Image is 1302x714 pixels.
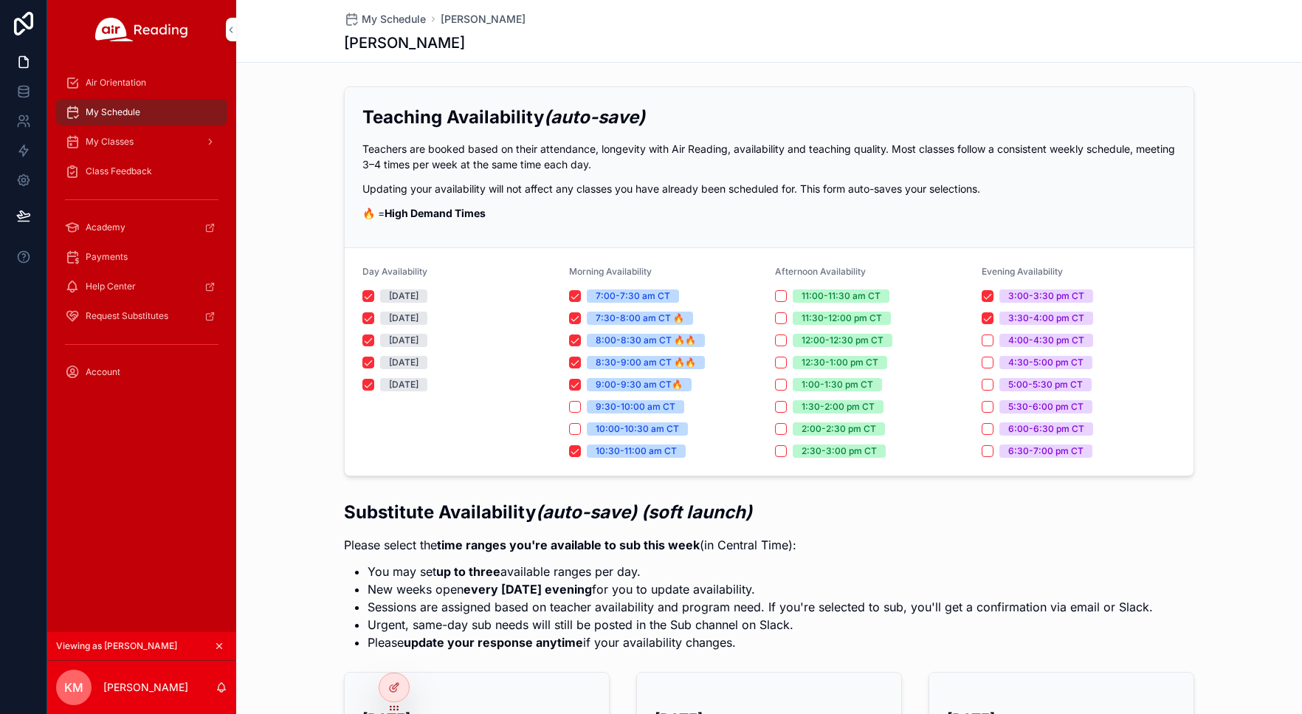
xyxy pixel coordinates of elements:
[596,400,675,413] div: 9:30-10:00 am CT
[86,222,125,233] span: Academy
[344,500,1153,524] h2: Substitute Availability
[1008,444,1084,458] div: 6:30-7:00 pm CT
[344,32,465,53] h1: [PERSON_NAME]
[368,580,1153,598] li: New weeks open for you to update availability.
[389,334,418,347] div: [DATE]
[1008,356,1084,369] div: 4:30-5:00 pm CT
[569,266,652,277] span: Morning Availability
[437,538,700,552] strong: time ranges you're available to sub this week
[56,99,227,126] a: My Schedule
[86,281,136,292] span: Help Center
[536,501,752,523] em: (auto-save) (soft launch)
[362,105,1176,129] h2: Teaching Availability
[802,378,873,391] div: 1:00-1:30 pm CT
[362,266,427,277] span: Day Availability
[802,289,881,303] div: 11:00-11:30 am CT
[344,12,426,27] a: My Schedule
[802,422,876,436] div: 2:00-2:30 pm CT
[596,289,670,303] div: 7:00-7:30 am CT
[56,244,227,270] a: Payments
[596,312,684,325] div: 7:30-8:00 am CT 🔥
[385,207,486,219] strong: High Demand Times
[1008,312,1084,325] div: 3:30-4:00 pm CT
[56,214,227,241] a: Academy
[802,444,877,458] div: 2:30-3:00 pm CT
[389,289,418,303] div: [DATE]
[1008,334,1084,347] div: 4:00-4:30 pm CT
[436,564,500,579] strong: up to three
[362,12,426,27] span: My Schedule
[775,266,866,277] span: Afternoon Availability
[1008,378,1083,391] div: 5:00-5:30 pm CT
[596,356,696,369] div: 8:30-9:00 am CT 🔥🔥
[86,251,128,263] span: Payments
[596,444,677,458] div: 10:30-11:00 am CT
[368,616,1153,634] li: Urgent, same-day sub needs will still be posted in the Sub channel on Slack.
[86,165,152,177] span: Class Feedback
[802,334,883,347] div: 12:00-12:30 pm CT
[86,77,146,89] span: Air Orientation
[368,634,1153,651] li: Please if your availability changes.
[389,378,418,391] div: [DATE]
[56,158,227,185] a: Class Feedback
[56,69,227,96] a: Air Orientation
[56,640,177,652] span: Viewing as [PERSON_NAME]
[596,378,683,391] div: 9:00-9:30 am CT🔥
[596,422,679,436] div: 10:00-10:30 am CT
[56,303,227,329] a: Request Substitutes
[344,536,1153,554] p: Please select the (in Central Time):
[802,400,875,413] div: 1:30-2:00 pm CT
[368,563,1153,580] li: You may set available ranges per day.
[95,18,188,41] img: App logo
[47,59,236,405] div: scrollable content
[368,598,1153,616] li: Sessions are assigned based on teacher availability and program need. If you're selected to sub, ...
[56,359,227,385] a: Account
[544,106,645,128] em: (auto-save)
[1008,422,1084,436] div: 6:00-6:30 pm CT
[56,128,227,155] a: My Classes
[802,312,882,325] div: 11:30-12:00 pm CT
[362,181,1176,196] p: Updating your availability will not affect any classes you have already been scheduled for. This ...
[86,106,140,118] span: My Schedule
[362,205,1176,221] p: 🔥 =
[982,266,1063,277] span: Evening Availability
[1008,400,1084,413] div: 5:30-6:00 pm CT
[103,680,188,695] p: [PERSON_NAME]
[441,12,526,27] a: [PERSON_NAME]
[86,310,168,322] span: Request Substitutes
[464,582,592,597] strong: every [DATE] evening
[389,312,418,325] div: [DATE]
[86,366,120,378] span: Account
[86,136,134,148] span: My Classes
[404,635,583,650] strong: update your response anytime
[362,141,1176,172] p: Teachers are booked based on their attendance, longevity with Air Reading, availability and teach...
[389,356,418,369] div: [DATE]
[56,273,227,300] a: Help Center
[596,334,696,347] div: 8:00-8:30 am CT 🔥🔥
[1008,289,1084,303] div: 3:00-3:30 pm CT
[64,679,83,696] span: KM
[802,356,878,369] div: 12:30-1:00 pm CT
